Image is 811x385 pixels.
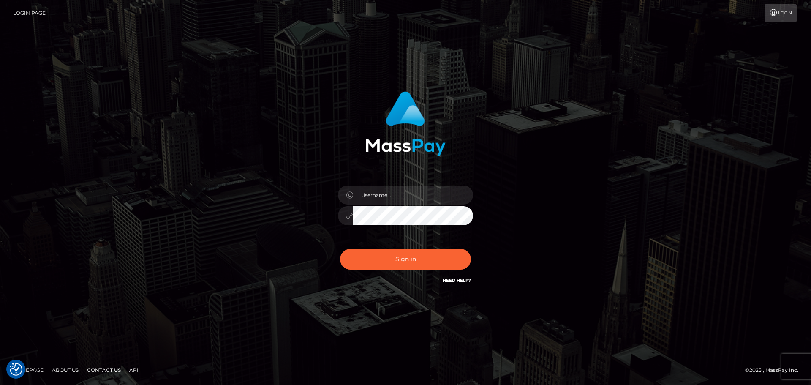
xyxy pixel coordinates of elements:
[126,363,142,377] a: API
[765,4,797,22] a: Login
[745,366,805,375] div: © 2025 , MassPay Inc.
[9,363,47,377] a: Homepage
[84,363,124,377] a: Contact Us
[340,249,471,270] button: Sign in
[10,363,22,376] button: Consent Preferences
[13,4,46,22] a: Login Page
[10,363,22,376] img: Revisit consent button
[353,186,473,205] input: Username...
[365,91,446,156] img: MassPay Login
[49,363,82,377] a: About Us
[443,278,471,283] a: Need Help?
